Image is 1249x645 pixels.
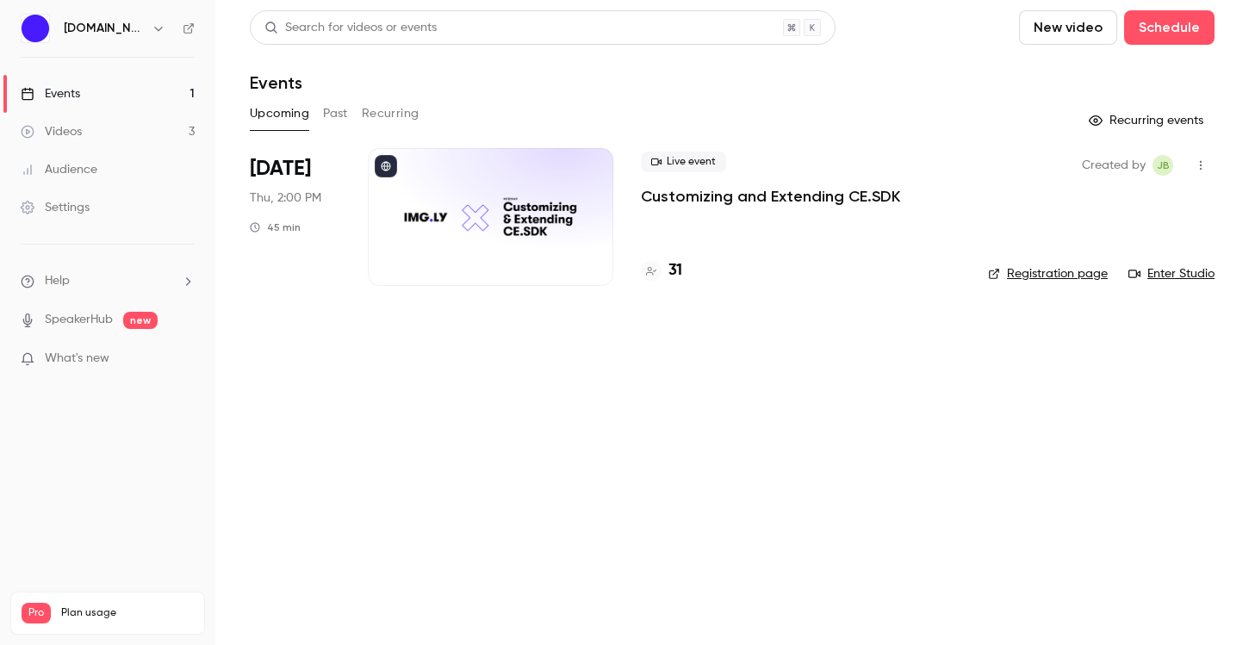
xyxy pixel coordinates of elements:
[988,265,1108,282] a: Registration page
[21,272,195,290] li: help-dropdown-opener
[1153,155,1173,176] span: Jan Bussieck
[1124,10,1215,45] button: Schedule
[668,259,682,282] h4: 31
[250,100,309,127] button: Upcoming
[250,148,340,286] div: Aug 21 Thu, 3:00 PM (Europe/Berlin)
[1157,155,1170,176] span: JB
[1082,155,1146,176] span: Created by
[21,123,82,140] div: Videos
[264,19,437,37] div: Search for videos or events
[1019,10,1117,45] button: New video
[250,72,302,93] h1: Events
[1081,107,1215,134] button: Recurring events
[362,100,419,127] button: Recurring
[641,259,682,282] a: 31
[250,220,301,234] div: 45 min
[61,606,194,620] span: Plan usage
[641,152,726,172] span: Live event
[1128,265,1215,282] a: Enter Studio
[22,15,49,42] img: IMG.LY
[22,603,51,623] span: Pro
[21,85,80,102] div: Events
[45,272,70,290] span: Help
[45,350,109,368] span: What's new
[641,186,900,207] a: Customizing and Extending CE.SDK
[21,199,90,216] div: Settings
[174,351,195,367] iframe: Noticeable Trigger
[250,189,321,207] span: Thu, 2:00 PM
[64,20,145,37] h6: [DOMAIN_NAME]
[45,311,113,329] a: SpeakerHub
[250,155,311,183] span: [DATE]
[21,161,97,178] div: Audience
[123,312,158,329] span: new
[323,100,348,127] button: Past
